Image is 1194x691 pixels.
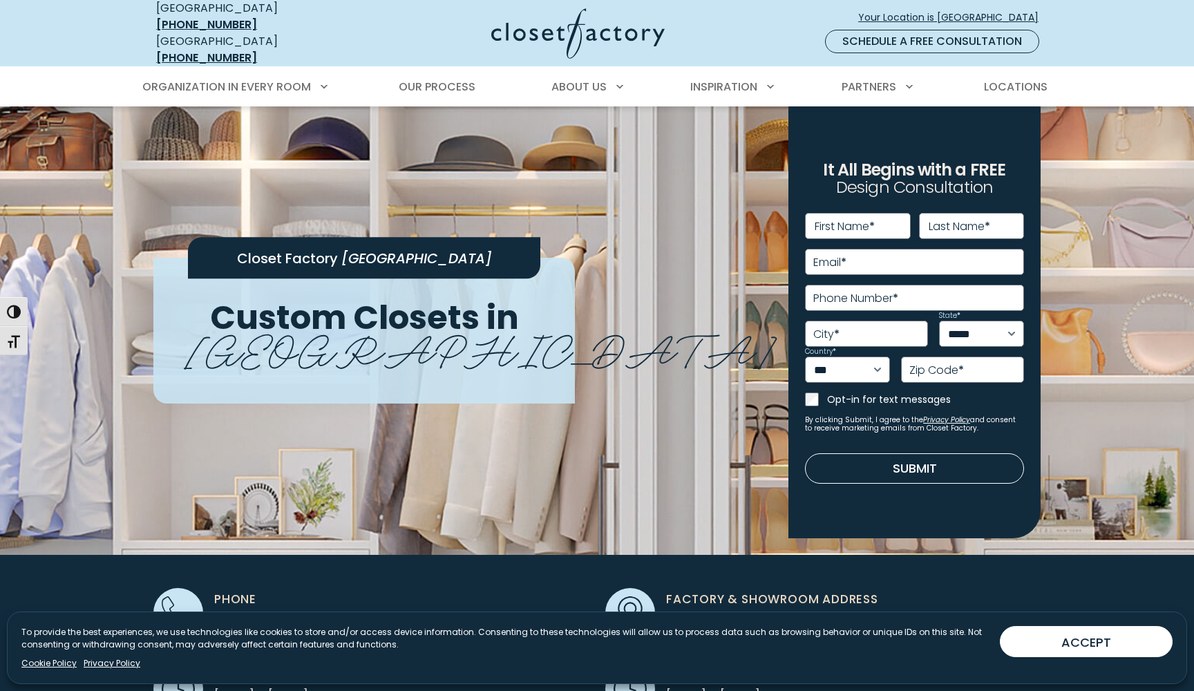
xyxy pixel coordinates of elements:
small: By clicking Submit, I agree to the and consent to receive marketing emails from Closet Factory. [805,416,1024,433]
div: [GEOGRAPHIC_DATA] [156,33,357,66]
button: ACCEPT [1000,626,1173,657]
label: State [939,312,960,319]
nav: Primary Menu [133,68,1061,106]
span: About Us [551,79,607,95]
label: Last Name [929,221,990,232]
span: Inspiration [690,79,757,95]
p: To provide the best experiences, we use technologies like cookies to store and/or access device i... [21,626,989,651]
label: Country [805,348,836,355]
a: [PHONE_NUMBER] [156,17,257,32]
button: Submit [805,453,1024,484]
span: [GEOGRAPHIC_DATA] [341,249,492,268]
span: It All Begins with a FREE [823,158,1005,181]
a: Privacy Policy [923,415,970,425]
label: Zip Code [909,365,964,376]
span: Your Location is [GEOGRAPHIC_DATA] [858,10,1050,25]
span: Phone [214,591,256,609]
span: Locations [984,79,1048,95]
img: Closet Factory Logo [491,8,665,59]
span: Organization in Every Room [142,79,311,95]
a: Privacy Policy [84,657,140,670]
a: [PHONE_NUMBER] [156,50,257,66]
label: Phone Number [813,293,898,304]
label: Opt-in for text messages [827,392,1024,406]
span: Closet Factory [237,249,338,268]
a: Schedule a Free Consultation [825,30,1039,53]
a: Your Location is [GEOGRAPHIC_DATA] [857,6,1050,30]
label: Email [813,257,846,268]
a: Cookie Policy [21,657,77,670]
label: City [813,329,840,340]
span: Design Consultation [836,176,994,199]
span: [GEOGRAPHIC_DATA] [185,315,776,378]
span: Partners [842,79,896,95]
span: Our Process [399,79,475,95]
span: Custom Closets in [210,294,519,341]
span: Factory & Showroom Address [666,591,878,609]
label: First Name [815,221,875,232]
